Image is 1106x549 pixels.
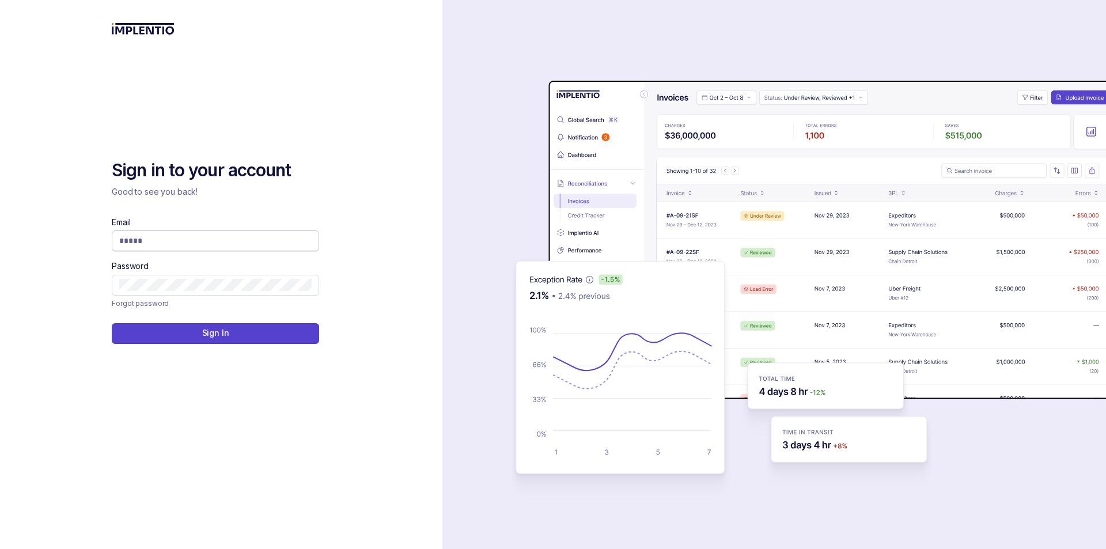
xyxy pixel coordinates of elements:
[112,323,319,344] button: Sign In
[112,298,169,309] p: Forgot password
[202,327,229,339] p: Sign In
[112,186,319,198] p: Good to see you back!
[112,260,149,272] label: Password
[112,23,175,35] img: logo
[112,298,169,309] a: Link Forgot password
[112,217,130,228] label: Email
[112,159,319,182] h2: Sign in to your account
